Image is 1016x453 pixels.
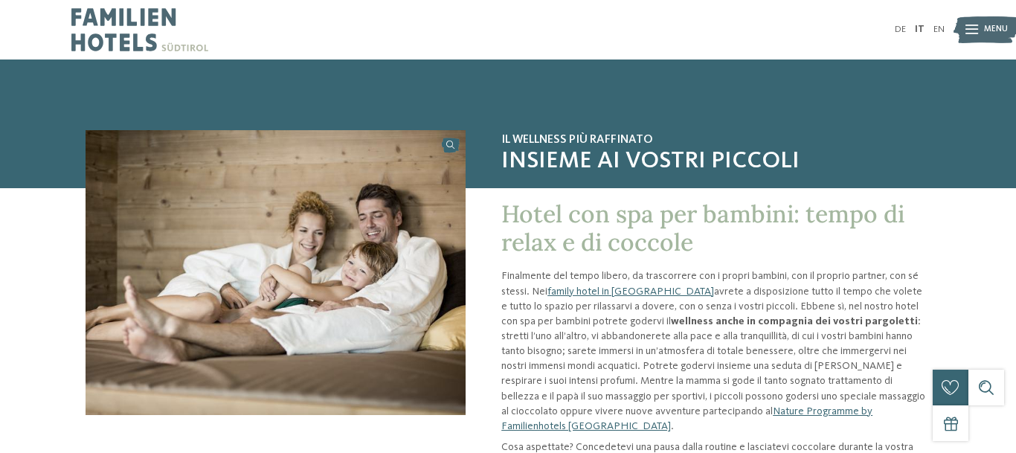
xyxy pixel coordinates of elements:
[547,286,714,297] a: family hotel in [GEOGRAPHIC_DATA]
[501,269,930,434] p: Finalmente del tempo libero, da trascorrere con i propri bambini, con il proprio partner, con sé ...
[915,25,925,34] a: IT
[501,406,872,431] a: Nature Programme by Familienhotels [GEOGRAPHIC_DATA]
[501,199,904,257] span: Hotel con spa per bambini: tempo di relax e di coccole
[501,147,930,176] span: insieme ai vostri piccoli
[671,316,918,327] strong: wellness anche in compagnia dei vostri pargoletti
[933,25,945,34] a: EN
[501,133,930,147] span: Il wellness più raffinato
[895,25,906,34] a: DE
[984,24,1008,36] span: Menu
[86,130,466,415] img: Hotel con spa per bambini: è tempo di coccole!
